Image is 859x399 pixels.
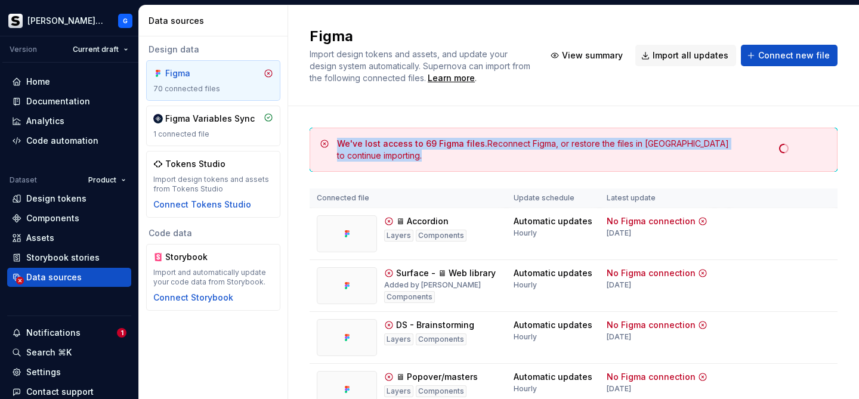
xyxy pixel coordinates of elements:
div: Settings [26,366,61,378]
div: Storybook stories [26,252,100,264]
div: No Figma connection [607,319,696,331]
div: 1 connected file [153,129,273,139]
div: G [123,16,128,26]
h2: Figma [310,27,530,46]
div: Automatic updates [514,319,592,331]
div: Hourly [514,384,537,394]
div: Components [416,230,466,242]
a: Settings [7,363,131,382]
div: 70 connected files [153,84,273,94]
div: Components [384,291,435,303]
div: Design data [146,44,280,55]
a: Design tokens [7,189,131,208]
a: Tokens StudioImport design tokens and assets from Tokens StudioConnect Tokens Studio [146,151,280,218]
div: Import and automatically update your code data from Storybook. [153,268,273,287]
a: Code automation [7,131,131,150]
div: Search ⌘K [26,347,72,358]
div: No Figma connection [607,371,696,383]
div: No Figma connection [607,267,696,279]
div: [DATE] [607,384,631,394]
button: Connect Tokens Studio [153,199,251,211]
div: [DATE] [607,280,631,290]
span: Product [88,175,116,185]
div: Notifications [26,327,81,339]
button: Connect Storybook [153,292,233,304]
div: Documentation [26,95,90,107]
div: Storybook [165,251,223,263]
div: Code data [146,227,280,239]
img: 70f0b34c-1a93-4a5d-86eb-502ec58ca862.png [8,14,23,28]
div: Figma [165,67,223,79]
button: Current draft [67,41,134,58]
div: Design tokens [26,193,86,205]
div: Dataset [10,175,37,185]
div: Layers [384,230,413,242]
div: Hourly [514,280,537,290]
a: Learn more [428,72,475,84]
div: [DATE] [607,228,631,238]
span: View summary [562,50,623,61]
div: Reconnect Figma, or restore the files in [GEOGRAPHIC_DATA] to continue importing. [337,138,733,162]
div: Contact support [26,386,94,398]
div: Added by [PERSON_NAME] [384,280,481,290]
button: Notifications1 [7,323,131,342]
a: Data sources [7,268,131,287]
div: Tokens Studio [165,158,225,170]
button: Import all updates [635,45,736,66]
div: Components [416,385,466,397]
a: Documentation [7,92,131,111]
div: Automatic updates [514,267,592,279]
span: Import design tokens and assets, and update your design system automatically. Supernova can impor... [310,49,533,83]
a: Assets [7,228,131,248]
div: Home [26,76,50,88]
div: Figma Variables Sync [165,113,255,125]
th: Connected file [310,188,506,208]
div: No Figma connection [607,215,696,227]
div: Version [10,45,37,54]
button: Product [83,172,131,188]
a: Analytics [7,112,131,131]
span: 1 [117,328,126,338]
div: 🖥 Popover/masters [396,371,478,383]
div: DS - Brainstorming [396,319,474,331]
div: Automatic updates [514,215,592,227]
a: Figma Variables Sync1 connected file [146,106,280,146]
button: Connect new file [741,45,838,66]
span: We've lost access to 69 Figma files. [337,138,487,149]
div: Data sources [26,271,82,283]
th: Update schedule [506,188,600,208]
div: [PERSON_NAME] Prisma [27,15,104,27]
div: Hourly [514,332,537,342]
div: Data sources [149,15,283,27]
button: Search ⌘K [7,343,131,362]
div: Layers [384,333,413,345]
th: Latest update [600,188,715,208]
div: 🖥 Accordion [396,215,449,227]
button: [PERSON_NAME] PrismaG [2,8,136,33]
div: Components [416,333,466,345]
a: Home [7,72,131,91]
div: Assets [26,232,54,244]
div: Hourly [514,228,537,238]
a: StorybookImport and automatically update your code data from Storybook.Connect Storybook [146,244,280,311]
span: Import all updates [653,50,728,61]
div: Automatic updates [514,371,592,383]
a: Storybook stories [7,248,131,267]
button: View summary [545,45,631,66]
div: [DATE] [607,332,631,342]
a: Components [7,209,131,228]
a: Figma70 connected files [146,60,280,101]
span: Current draft [73,45,119,54]
div: Analytics [26,115,64,127]
div: Layers [384,385,413,397]
div: Components [26,212,79,224]
span: . [426,74,477,83]
div: Import design tokens and assets from Tokens Studio [153,175,273,194]
span: Connect new file [758,50,830,61]
div: Surface - 🖥 Web library [396,267,496,279]
div: Code automation [26,135,98,147]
